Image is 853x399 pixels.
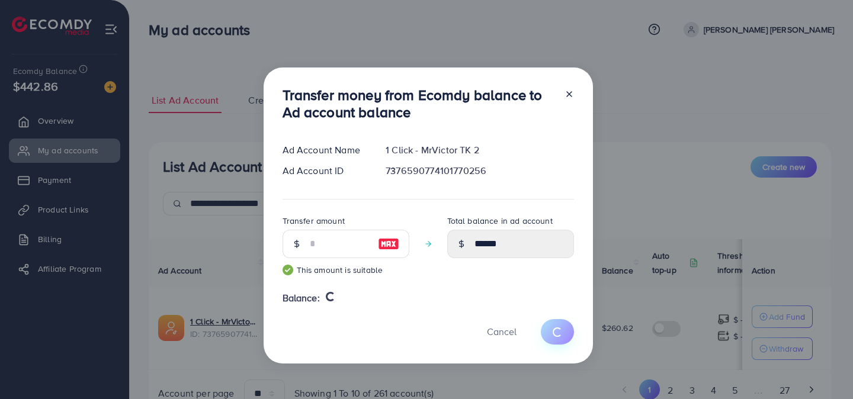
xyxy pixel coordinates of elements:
iframe: Chat [803,346,844,390]
h3: Transfer money from Ecomdy balance to Ad account balance [283,86,555,121]
div: Ad Account Name [273,143,377,157]
span: Balance: [283,291,320,305]
img: image [378,237,399,251]
label: Total balance in ad account [447,215,553,227]
div: 7376590774101770256 [376,164,583,178]
span: Cancel [487,325,517,338]
small: This amount is suitable [283,264,409,276]
button: Cancel [472,319,531,345]
div: Ad Account ID [273,164,377,178]
div: 1 Click - MrVictor TK 2 [376,143,583,157]
img: guide [283,265,293,275]
label: Transfer amount [283,215,345,227]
